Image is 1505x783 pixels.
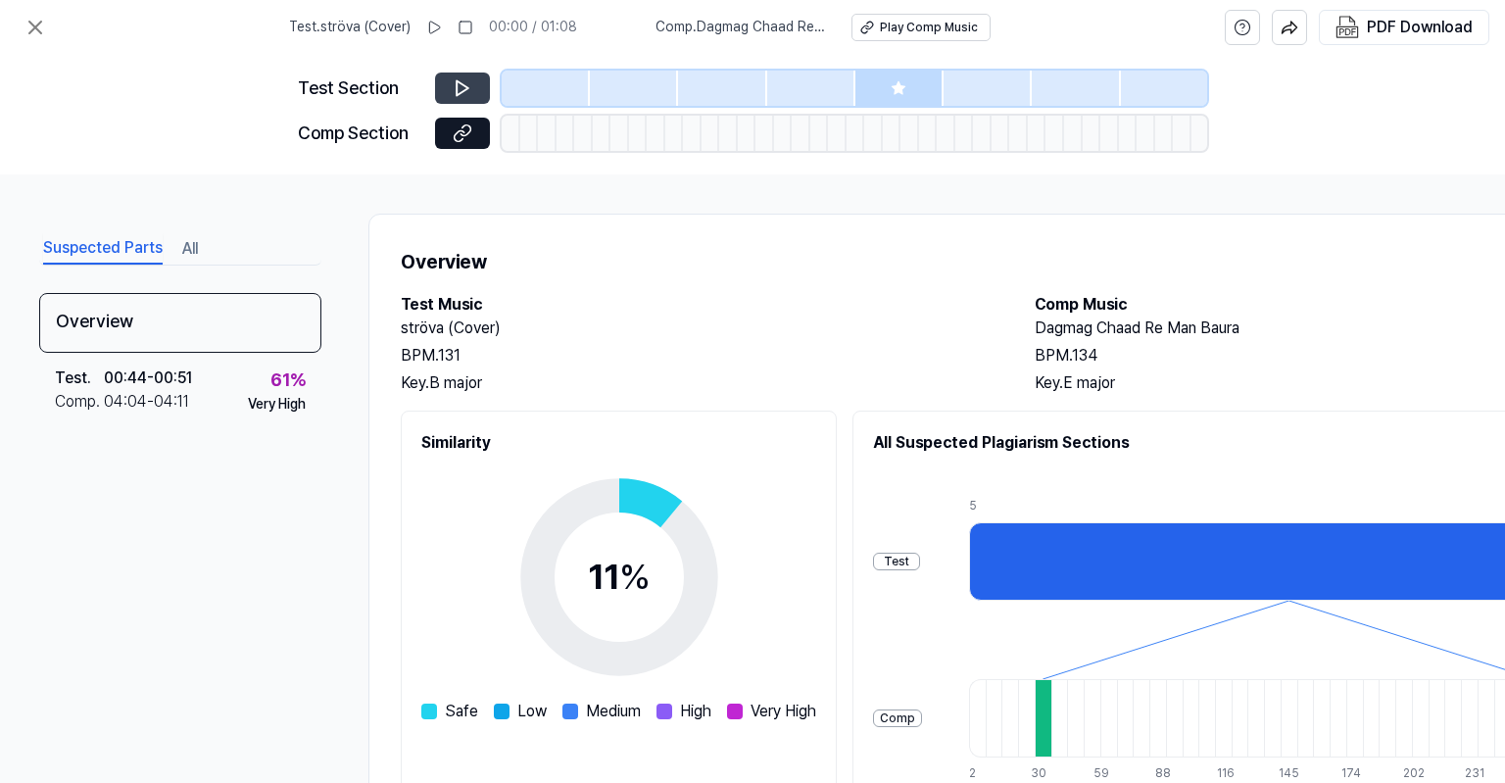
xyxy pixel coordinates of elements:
div: 00:00 / 01:08 [489,18,577,37]
button: All [182,233,198,265]
div: 116 [1217,765,1234,782]
img: share [1281,19,1298,36]
div: 88 [1155,765,1172,782]
h2: Similarity [421,431,816,455]
span: Very High [751,700,816,723]
h2: ströva (Cover) [401,317,995,340]
div: 174 [1341,765,1358,782]
div: Test . [55,367,104,390]
span: Safe [445,700,478,723]
button: Suspected Parts [43,233,163,265]
img: PDF Download [1335,16,1359,39]
span: High [680,700,711,723]
div: 00:44 - 00:51 [104,367,192,390]
button: PDF Download [1332,11,1477,44]
div: 231 [1465,765,1481,782]
div: Comp [873,710,922,728]
div: BPM. 131 [401,344,995,367]
div: Comp . [55,390,104,414]
div: 202 [1403,765,1420,782]
div: 11 [588,551,651,604]
div: Very High [248,395,306,415]
button: Play Comp Music [851,14,991,41]
div: 2 [969,765,986,782]
div: 61 % [270,367,306,395]
div: Test [873,553,920,571]
div: Overview [39,293,321,353]
div: Test Section [298,74,423,103]
div: Key. B major [401,371,995,395]
div: PDF Download [1367,15,1473,40]
span: Test . ströva (Cover) [289,18,411,37]
span: Low [517,700,547,723]
span: Medium [586,700,641,723]
button: help [1225,10,1260,45]
div: 04:04 - 04:11 [104,390,189,414]
div: 59 [1093,765,1110,782]
span: % [619,556,651,598]
svg: help [1234,18,1251,37]
h2: Test Music [401,293,995,317]
div: 145 [1279,765,1295,782]
div: Comp Section [298,120,423,148]
div: Play Comp Music [880,20,978,36]
span: Comp . Dagmag Chaad Re Man Baura [655,18,828,37]
div: 30 [1031,765,1047,782]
